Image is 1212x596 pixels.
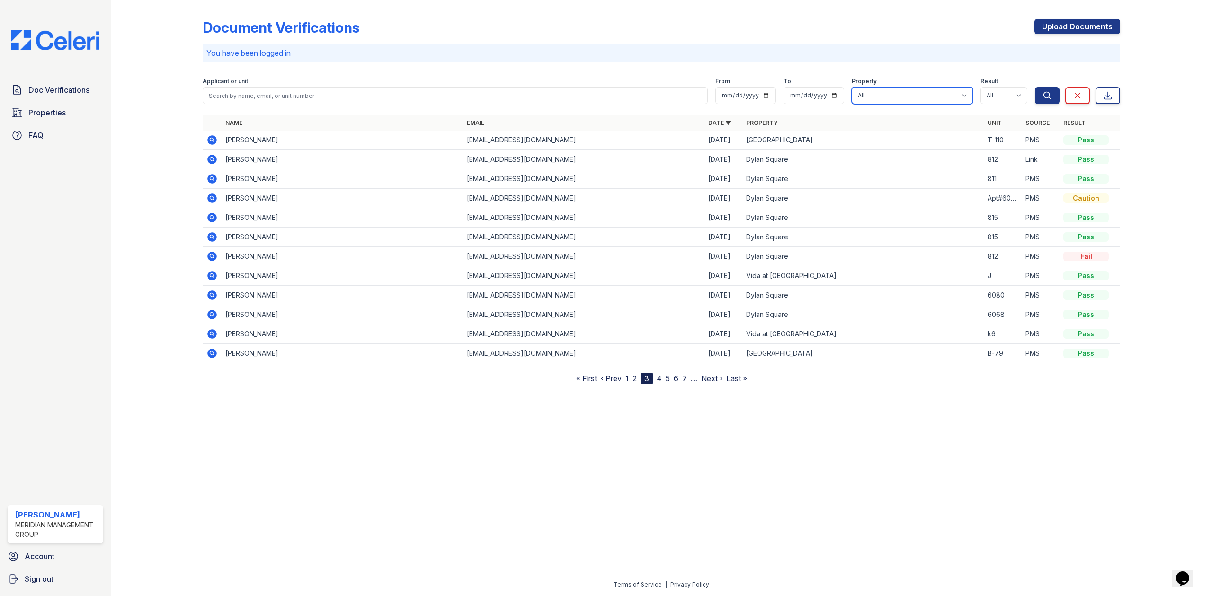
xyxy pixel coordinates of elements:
[715,78,730,85] label: From
[222,208,463,228] td: [PERSON_NAME]
[1022,344,1060,363] td: PMS
[625,374,629,383] a: 1
[1063,193,1109,203] div: Caution
[206,47,1117,59] p: You have been logged in
[222,189,463,208] td: [PERSON_NAME]
[704,286,742,305] td: [DATE]
[1063,119,1086,126] a: Result
[746,119,778,126] a: Property
[657,374,662,383] a: 4
[1063,232,1109,242] div: Pass
[742,305,984,324] td: Dylan Square
[8,126,103,145] a: FAQ
[704,150,742,169] td: [DATE]
[1022,266,1060,286] td: PMS
[704,131,742,150] td: [DATE]
[742,131,984,150] td: [GEOGRAPHIC_DATA]
[704,228,742,247] td: [DATE]
[984,150,1022,169] td: 812
[984,247,1022,266] td: 812
[665,581,667,588] div: |
[691,373,697,384] span: …
[8,80,103,99] a: Doc Verifications
[704,169,742,189] td: [DATE]
[15,520,99,539] div: Meridian Management Group
[203,87,708,104] input: Search by name, email, or unit number
[1063,174,1109,184] div: Pass
[984,131,1022,150] td: T-110
[704,266,742,286] td: [DATE]
[28,84,89,96] span: Doc Verifications
[576,374,597,383] a: « First
[742,247,984,266] td: Dylan Square
[463,247,704,266] td: [EMAIL_ADDRESS][DOMAIN_NAME]
[984,169,1022,189] td: 811
[1063,252,1109,261] div: Fail
[742,208,984,228] td: Dylan Square
[222,324,463,344] td: [PERSON_NAME]
[4,30,107,50] img: CE_Logo_Blue-a8612792a0a2168367f1c8372b55b34899dd931a85d93a1a3d3e32e68fde9ad4.png
[463,305,704,324] td: [EMAIL_ADDRESS][DOMAIN_NAME]
[984,286,1022,305] td: 6080
[742,266,984,286] td: Vida at [GEOGRAPHIC_DATA]
[463,344,704,363] td: [EMAIL_ADDRESS][DOMAIN_NAME]
[1063,155,1109,164] div: Pass
[463,189,704,208] td: [EMAIL_ADDRESS][DOMAIN_NAME]
[742,344,984,363] td: [GEOGRAPHIC_DATA]
[674,374,678,383] a: 6
[1022,131,1060,150] td: PMS
[633,374,637,383] a: 2
[463,286,704,305] td: [EMAIL_ADDRESS][DOMAIN_NAME]
[203,19,359,36] div: Document Verifications
[463,208,704,228] td: [EMAIL_ADDRESS][DOMAIN_NAME]
[222,305,463,324] td: [PERSON_NAME]
[1063,271,1109,280] div: Pass
[704,305,742,324] td: [DATE]
[984,189,1022,208] td: Apt#6072
[980,78,998,85] label: Result
[988,119,1002,126] a: Unit
[25,573,53,585] span: Sign out
[984,305,1022,324] td: 6068
[742,286,984,305] td: Dylan Square
[984,324,1022,344] td: k6
[1063,290,1109,300] div: Pass
[463,150,704,169] td: [EMAIL_ADDRESS][DOMAIN_NAME]
[1025,119,1050,126] a: Source
[222,131,463,150] td: [PERSON_NAME]
[4,547,107,566] a: Account
[463,324,704,344] td: [EMAIL_ADDRESS][DOMAIN_NAME]
[742,228,984,247] td: Dylan Square
[742,150,984,169] td: Dylan Square
[463,169,704,189] td: [EMAIL_ADDRESS][DOMAIN_NAME]
[1022,189,1060,208] td: PMS
[1022,228,1060,247] td: PMS
[28,107,66,118] span: Properties
[1022,324,1060,344] td: PMS
[742,189,984,208] td: Dylan Square
[1022,305,1060,324] td: PMS
[726,374,747,383] a: Last »
[25,551,54,562] span: Account
[1022,208,1060,228] td: PMS
[614,581,662,588] a: Terms of Service
[1063,329,1109,339] div: Pass
[225,119,242,126] a: Name
[1063,213,1109,222] div: Pass
[784,78,791,85] label: To
[704,344,742,363] td: [DATE]
[1172,558,1203,587] iframe: chat widget
[984,344,1022,363] td: B-79
[984,228,1022,247] td: 815
[704,208,742,228] td: [DATE]
[704,189,742,208] td: [DATE]
[222,247,463,266] td: [PERSON_NAME]
[742,324,984,344] td: Vida at [GEOGRAPHIC_DATA]
[1063,349,1109,358] div: Pass
[222,344,463,363] td: [PERSON_NAME]
[701,374,722,383] a: Next ›
[1022,286,1060,305] td: PMS
[641,373,653,384] div: 3
[742,169,984,189] td: Dylan Square
[463,266,704,286] td: [EMAIL_ADDRESS][DOMAIN_NAME]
